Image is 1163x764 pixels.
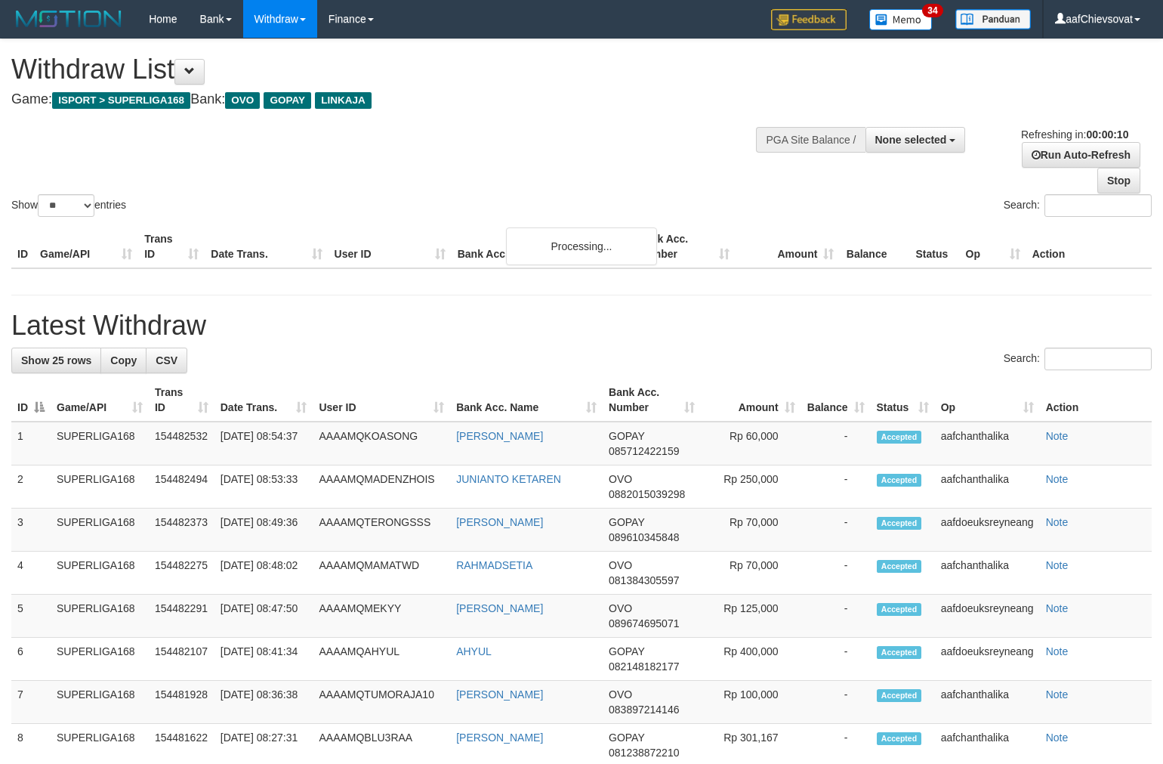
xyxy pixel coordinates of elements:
[801,379,871,422] th: Balance: activate to sort column ascending
[609,732,644,744] span: GOPAY
[701,466,801,509] td: Rp 250,000
[701,379,801,422] th: Amount: activate to sort column ascending
[701,638,801,681] td: Rp 400,000
[149,552,214,595] td: 154482275
[264,92,311,109] span: GOPAY
[214,509,313,552] td: [DATE] 08:49:36
[609,688,632,701] span: OVO
[51,466,149,509] td: SUPERLIGA168
[631,225,736,268] th: Bank Acc. Number
[456,602,543,614] a: [PERSON_NAME]
[801,681,871,724] td: -
[214,681,313,724] td: [DATE] 08:36:38
[51,422,149,466] td: SUPERLIGA168
[149,638,214,681] td: 154482107
[609,430,644,442] span: GOPAY
[701,595,801,638] td: Rp 125,000
[313,422,450,466] td: AAAAMQKOASONG
[877,603,922,616] span: Accepted
[771,9,847,30] img: Feedback.jpg
[609,660,679,673] span: Copy 082148182177 to clipboard
[935,552,1040,595] td: aafchanthalika
[609,645,644,657] span: GOPAY
[149,466,214,509] td: 154482494
[609,516,644,528] span: GOPAY
[149,595,214,638] td: 154482291
[11,54,760,85] h1: Withdraw List
[315,92,372,109] span: LINKAJA
[871,379,935,422] th: Status: activate to sort column ascending
[225,92,260,109] span: OVO
[875,134,947,146] span: None selected
[456,430,543,442] a: [PERSON_NAME]
[11,638,51,681] td: 6
[110,354,137,367] span: Copy
[214,552,313,595] td: [DATE] 08:48:02
[609,531,679,543] span: Copy 089610345848 to clipboard
[313,595,450,638] td: AAAAMQMEKYY
[609,574,679,586] span: Copy 081384305597 to clipboard
[1044,194,1152,217] input: Search:
[877,431,922,444] span: Accepted
[1004,194,1152,217] label: Search:
[801,466,871,509] td: -
[609,747,679,759] span: Copy 081238872210 to clipboard
[1046,645,1069,657] a: Note
[701,509,801,552] td: Rp 70,000
[1021,128,1128,141] span: Refreshing in:
[603,379,701,422] th: Bank Acc. Number: activate to sort column ascending
[1046,559,1069,571] a: Note
[877,517,922,530] span: Accepted
[801,638,871,681] td: -
[609,602,632,614] span: OVO
[801,509,871,552] td: -
[456,688,543,701] a: [PERSON_NAME]
[935,466,1040,509] td: aafchanthalika
[935,681,1040,724] td: aafchanthalika
[51,509,149,552] td: SUPERLIGA168
[935,638,1040,681] td: aafdoeuksreyneang
[149,422,214,466] td: 154482532
[877,560,922,573] span: Accepted
[955,9,1031,29] img: panduan.png
[960,225,1026,268] th: Op
[756,127,865,153] div: PGA Site Balance /
[609,488,685,500] span: Copy 0882015039298 to clipboard
[801,552,871,595] td: -
[205,225,328,268] th: Date Trans.
[1046,516,1069,528] a: Note
[11,466,51,509] td: 2
[877,689,922,702] span: Accepted
[51,638,149,681] td: SUPERLIGA168
[865,127,966,153] button: None selected
[456,732,543,744] a: [PERSON_NAME]
[156,354,177,367] span: CSV
[701,422,801,466] td: Rp 60,000
[609,617,679,629] span: Copy 089674695071 to clipboard
[1004,348,1152,370] label: Search:
[736,225,840,268] th: Amount
[1026,225,1152,268] th: Action
[21,354,91,367] span: Show 25 rows
[869,9,933,30] img: Button%20Memo.svg
[313,379,450,422] th: User ID: activate to sort column ascending
[909,225,959,268] th: Status
[11,8,126,30] img: MOTION_logo.png
[313,466,450,509] td: AAAAMQMADENZHOIS
[214,422,313,466] td: [DATE] 08:54:37
[11,194,126,217] label: Show entries
[34,225,138,268] th: Game/API
[801,422,871,466] td: -
[149,379,214,422] th: Trans ID: activate to sort column ascending
[11,92,760,107] h4: Game: Bank:
[506,227,657,265] div: Processing...
[329,225,452,268] th: User ID
[456,559,532,571] a: RAHMADSETIA
[38,194,94,217] select: Showentries
[1046,473,1069,485] a: Note
[609,704,679,716] span: Copy 083897214146 to clipboard
[456,645,492,657] a: AHYUL
[11,422,51,466] td: 1
[51,379,149,422] th: Game/API: activate to sort column ascending
[701,552,801,595] td: Rp 70,000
